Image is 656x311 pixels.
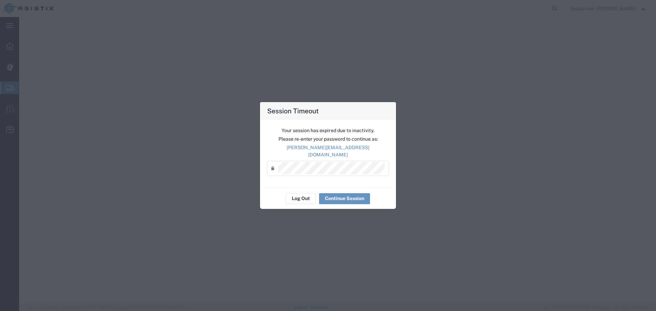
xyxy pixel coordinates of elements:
p: [PERSON_NAME][EMAIL_ADDRESS][DOMAIN_NAME] [267,144,389,158]
h4: Session Timeout [267,106,319,116]
button: Log Out [286,193,316,204]
button: Continue Session [319,193,370,204]
p: Your session has expired due to inactivity. [267,127,389,134]
p: Please re-enter your password to continue as: [267,136,389,143]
